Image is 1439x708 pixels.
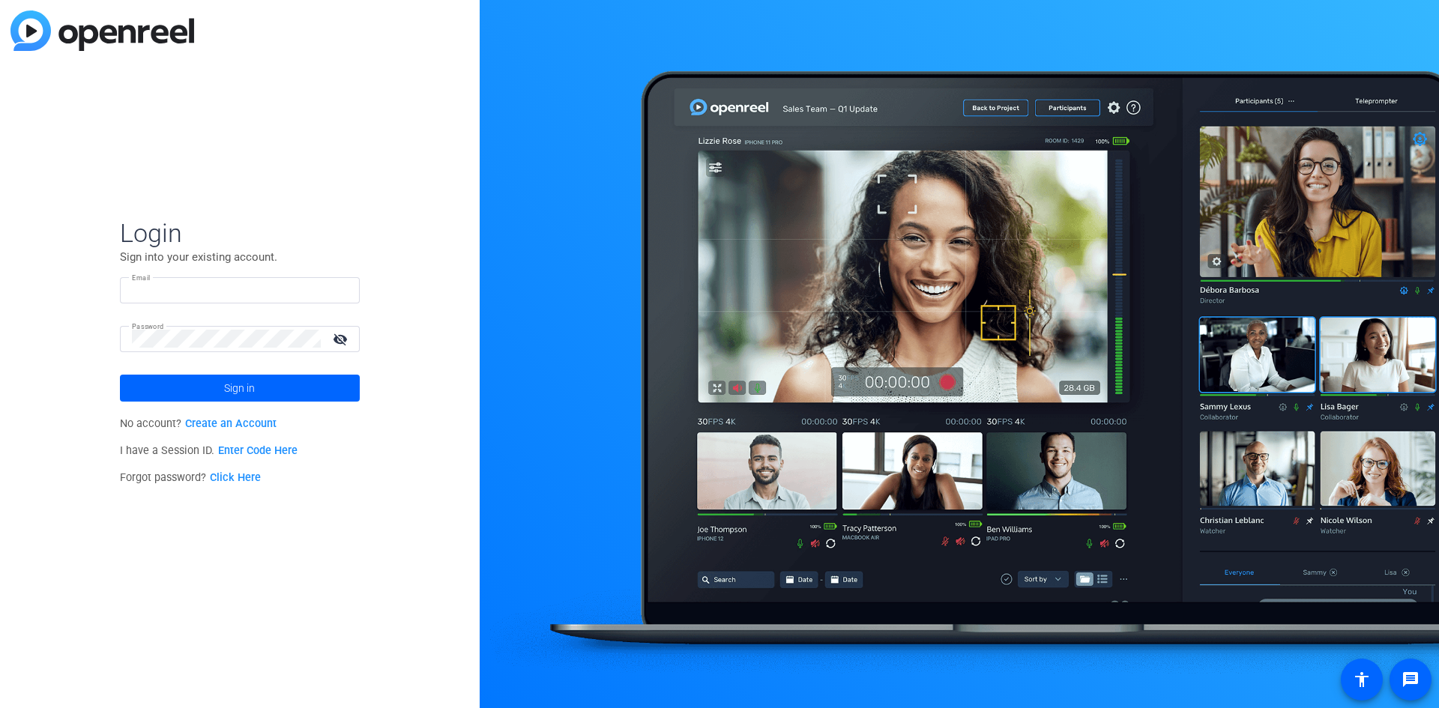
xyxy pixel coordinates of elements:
[120,471,261,484] span: Forgot password?
[218,444,298,457] a: Enter Code Here
[185,417,277,430] a: Create an Account
[10,10,194,51] img: blue-gradient.svg
[210,471,261,484] a: Click Here
[132,322,164,330] mat-label: Password
[120,417,277,430] span: No account?
[120,217,360,249] span: Login
[224,369,255,407] span: Sign in
[120,444,298,457] span: I have a Session ID.
[132,273,151,282] mat-label: Email
[324,328,360,350] mat-icon: visibility_off
[120,249,360,265] p: Sign into your existing account.
[132,281,348,299] input: Enter Email Address
[120,375,360,402] button: Sign in
[1402,671,1420,689] mat-icon: message
[1353,671,1371,689] mat-icon: accessibility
